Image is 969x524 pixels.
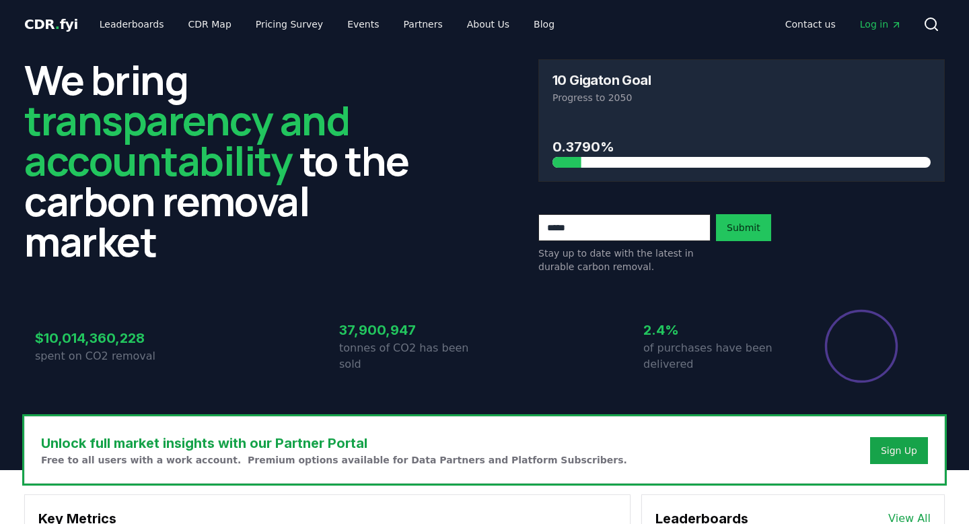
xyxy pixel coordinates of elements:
[523,12,565,36] a: Blog
[775,12,847,36] a: Contact us
[89,12,175,36] a: Leaderboards
[339,320,485,340] h3: 37,900,947
[55,16,60,32] span: .
[456,12,520,36] a: About Us
[35,348,180,364] p: spent on CO2 removal
[824,308,899,384] div: Percentage of sales delivered
[178,12,242,36] a: CDR Map
[870,437,928,464] button: Sign Up
[245,12,334,36] a: Pricing Survey
[41,433,627,453] h3: Unlock full market insights with our Partner Portal
[336,12,390,36] a: Events
[849,12,912,36] a: Log in
[89,12,565,36] nav: Main
[393,12,454,36] a: Partners
[24,92,349,188] span: transparency and accountability
[643,320,789,340] h3: 2.4%
[35,328,180,348] h3: $10,014,360,228
[860,18,902,31] span: Log in
[339,340,485,372] p: tonnes of CO2 has been sold
[24,15,78,34] a: CDR.fyi
[552,137,931,157] h3: 0.3790%
[775,12,912,36] nav: Main
[24,59,431,261] h2: We bring to the carbon removal market
[538,247,711,273] p: Stay up to date with the latest in durable carbon removal.
[716,214,771,241] button: Submit
[41,453,627,467] p: Free to all users with a work account. Premium options available for Data Partners and Platform S...
[24,16,78,32] span: CDR fyi
[643,340,789,372] p: of purchases have been delivered
[552,73,651,87] h3: 10 Gigaton Goal
[881,444,917,457] a: Sign Up
[552,91,931,104] p: Progress to 2050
